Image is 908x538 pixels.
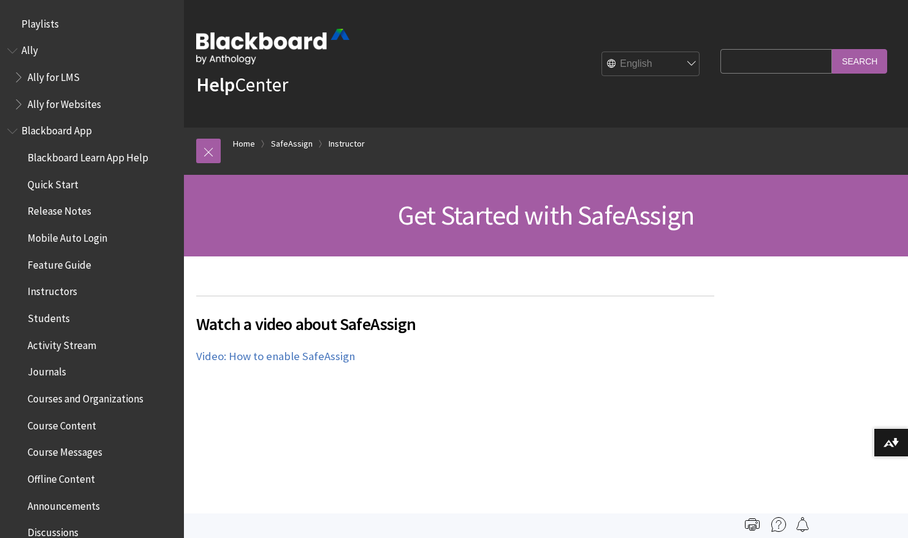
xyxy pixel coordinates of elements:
select: Site Language Selector [602,52,700,77]
span: Ally [21,40,38,57]
span: Mobile Auto Login [28,228,107,244]
span: Journals [28,362,66,379]
a: Home [233,136,255,152]
span: Course Content [28,415,96,432]
span: Playlists [21,13,59,30]
strong: Help [196,72,235,97]
a: Video: How to enable SafeAssign [196,349,355,364]
span: Offline Content [28,469,95,485]
input: Search [832,49,887,73]
span: Activity Stream [28,335,96,352]
span: Get Started with SafeAssign [398,198,694,232]
span: Blackboard App [21,121,92,137]
img: Follow this page [795,517,810,532]
span: Ally for Websites [28,94,101,110]
span: Instructors [28,282,77,298]
img: More help [771,517,786,532]
span: Course Messages [28,442,102,459]
span: Release Notes [28,201,91,218]
span: Blackboard Learn App Help [28,147,148,164]
img: Print [745,517,760,532]
span: Feature Guide [28,255,91,271]
a: SafeAssign [271,136,313,152]
span: Ally for LMS [28,67,80,83]
a: Instructor [329,136,365,152]
span: Quick Start [28,174,78,191]
span: Courses and Organizations [28,388,143,405]
nav: Book outline for Playlists [7,13,177,34]
nav: Book outline for Anthology Ally Help [7,40,177,115]
img: Blackboard by Anthology [196,29,349,64]
span: Watch a video about SafeAssign [196,311,714,337]
span: Announcements [28,496,100,512]
a: HelpCenter [196,72,288,97]
span: Students [28,308,70,325]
